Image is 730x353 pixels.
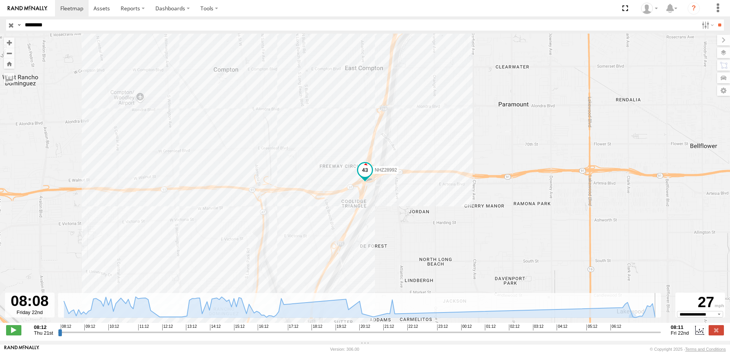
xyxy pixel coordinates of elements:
span: 11:12 [138,324,149,330]
span: 13:12 [186,324,197,330]
span: 20:12 [359,324,370,330]
label: Search Filter Options [699,19,715,31]
a: Visit our Website [4,345,39,353]
a: Terms and Conditions [685,347,726,351]
button: Zoom in [4,37,15,48]
span: 10:12 [108,324,119,330]
strong: 08:11 [671,324,689,330]
span: NHZ28992 [375,167,397,173]
span: 06:12 [610,324,621,330]
span: 09:12 [84,324,95,330]
strong: 08:12 [34,324,53,330]
div: Version: 306.00 [330,347,359,351]
span: 18:12 [312,324,322,330]
div: Zulema McIntosch [638,3,661,14]
span: Thu 21st Aug 2025 [34,330,53,336]
img: rand-logo.svg [8,6,47,11]
span: 23:12 [437,324,448,330]
span: 14:12 [210,324,221,330]
span: 05:12 [586,324,597,330]
span: 21:12 [383,324,394,330]
span: 04:12 [557,324,567,330]
div: 27 [677,294,724,311]
span: 22:12 [407,324,418,330]
label: Search Query [16,19,22,31]
span: 12:12 [162,324,173,330]
span: 08:12 [61,324,71,330]
label: Map Settings [717,85,730,96]
label: Play/Stop [6,325,21,335]
button: Zoom Home [4,58,15,69]
span: 01:12 [485,324,496,330]
label: Measure [4,73,15,83]
span: 17:12 [288,324,299,330]
span: 15:12 [234,324,245,330]
span: Fri 22nd Aug 2025 [671,330,689,336]
button: Zoom out [4,48,15,58]
span: 03:12 [533,324,544,330]
span: 00:12 [461,324,472,330]
span: 19:12 [336,324,346,330]
span: 02:12 [509,324,520,330]
i: ? [688,2,700,15]
div: © Copyright 2025 - [650,347,726,351]
label: Close [709,325,724,335]
span: 16:12 [258,324,268,330]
